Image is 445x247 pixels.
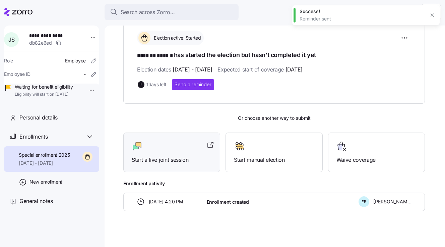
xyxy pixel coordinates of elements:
[132,156,212,164] span: Start a live joint session
[29,179,62,185] span: New enrollment
[19,133,48,141] span: Enrollments
[4,57,13,64] span: Role
[15,84,73,90] span: Waiting for benefit eligibility
[123,180,425,187] span: Enrollment activity
[207,199,249,205] span: Enrollment created
[152,35,201,41] span: Election active: Started
[19,113,58,122] span: Personal details
[285,65,303,74] span: [DATE]
[4,71,30,78] span: Employee ID
[137,65,212,74] span: Election dates
[175,81,211,88] span: Send a reminder
[336,156,417,164] span: Waive coverage
[121,8,175,16] span: Search across Zorro...
[300,15,425,22] div: Reminder sent
[217,65,302,74] span: Expected start of coverage
[84,71,86,78] span: -
[234,156,314,164] span: Start manual election
[300,8,425,15] div: Success!
[65,57,86,64] span: Employee
[8,37,14,42] span: J S
[172,79,214,90] button: Send a reminder
[19,160,70,166] span: [DATE] - [DATE]
[19,152,70,158] span: Special enrollment 2025
[362,200,366,204] span: E B
[146,81,167,88] span: 1 days left
[29,40,52,46] span: db82e6ed
[137,51,411,60] h1: has started the election but hasn't completed it yet
[149,198,183,205] span: [DATE] 4:20 PM
[19,197,53,205] span: General notes
[15,92,73,97] span: Eligibility will start on [DATE]
[123,114,425,122] span: Or choose another way to submit
[173,65,212,74] span: [DATE] - [DATE]
[373,198,411,205] span: [PERSON_NAME]
[105,4,239,20] button: Search across Zorro...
